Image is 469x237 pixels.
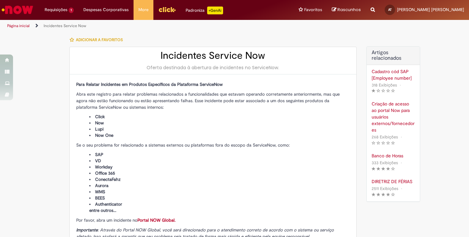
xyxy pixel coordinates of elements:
span: entre outros... [89,208,116,213]
span: 2511 Exibições [372,186,398,191]
a: Página inicial [7,23,30,28]
span: • [399,133,403,141]
a: Banco de Horas [372,152,415,159]
a: DIRETRIZ DE FÉRIAS [372,178,415,185]
ul: Trilhas de página [5,20,308,32]
span: BEES [95,195,105,201]
a: Criação de acesso ao portal Now para usuários externos/fornecedores [372,101,415,133]
span: Se o seu problema for relacionado a sistemas externos ou plataformas fora do escopo da ServiceNow... [76,142,290,148]
span: Abra este registro para relatar problemas relacionados a funcionalidades que estavam operando cor... [76,91,340,110]
h3: Artigos relacionados [372,50,415,61]
span: Office 365 [95,170,115,176]
span: Despesas Corporativas [83,7,129,13]
span: • [400,184,404,193]
strong: Importante [76,227,98,233]
span: 1 [69,8,74,13]
span: Workday [95,164,112,170]
button: Adicionar a Favoritos [69,33,126,47]
span: AT [388,8,392,12]
h2: Incidentes Service Now [76,50,350,61]
a: Portal NOW Global. [137,217,176,223]
span: 268 Exibições [372,134,398,140]
span: Rascunhos [337,7,361,13]
a: Cadastro cód SAP [Employee number] [372,68,415,81]
span: ConectaFahz [95,177,121,182]
span: More [138,7,149,13]
span: 333 Exibições [372,160,398,166]
span: WMS [95,189,105,195]
div: Padroniza [186,7,223,14]
div: Oferta destinada à abertura de incidentes no ServiceNow. [76,64,350,71]
a: Incidentes Service Now [44,23,86,28]
span: • [399,158,403,167]
span: SAP [95,152,103,157]
a: Rascunhos [332,7,361,13]
img: click_logo_yellow_360x200.png [158,5,176,14]
span: 318 Exibições [372,82,397,88]
span: Favoritos [304,7,322,13]
span: Por favor, abra um incidente no [76,217,176,223]
span: • [398,81,402,89]
span: Authenticator [95,201,122,207]
span: Click [95,114,105,119]
span: VD [95,158,101,164]
span: Lupi [95,126,104,132]
span: Para Relatar Incidentes em Produtos Específicos da Plataforma ServiceNow [76,82,223,87]
p: +GenAi [207,7,223,14]
img: ServiceNow [1,3,34,16]
span: [PERSON_NAME] [PERSON_NAME] [397,7,464,12]
span: Requisições [45,7,67,13]
span: Now One [95,133,113,138]
span: Now [95,120,104,126]
span: Aurora [95,183,108,188]
span: Adicionar a Favoritos [76,37,123,42]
